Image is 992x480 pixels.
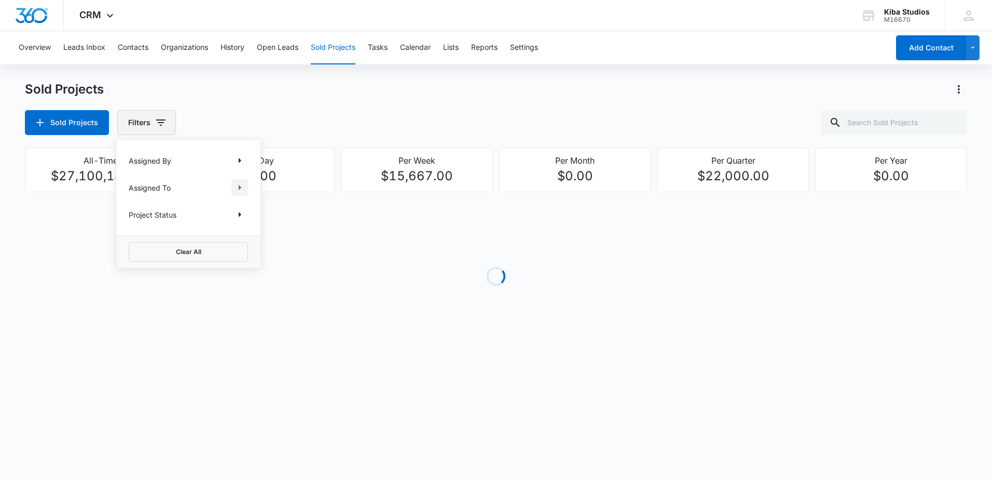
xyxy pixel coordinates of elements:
button: Add Contact [896,35,966,60]
button: Open Leads [257,31,298,64]
button: Overview [19,31,51,64]
button: Show Project Status filters [231,206,248,223]
button: Actions [950,81,967,98]
p: Project Status [129,209,176,220]
button: History [221,31,244,64]
p: $0.00 [506,167,644,185]
p: Per Year [822,154,960,167]
span: CRM [79,9,101,20]
button: Filters [117,110,176,135]
p: All-Time [32,154,170,167]
h1: Sold Projects [25,82,104,97]
div: account name [884,8,930,16]
button: Lists [443,31,459,64]
p: $15,667.00 [348,167,486,185]
p: $0.00 [822,167,960,185]
button: Contacts [118,31,148,64]
p: Assigned By [129,155,171,166]
button: Organizations [161,31,208,64]
p: $22,000.00 [664,167,803,185]
input: Search Sold Projects [821,110,967,135]
button: Settings [510,31,538,64]
p: Assigned To [129,182,171,193]
p: Per Quarter [664,154,803,167]
button: Sold Projects [311,31,355,64]
button: Reports [471,31,498,64]
p: Per Month [506,154,644,167]
button: Sold Projects [25,110,109,135]
p: $27,100,141.63 [32,167,170,185]
button: Tasks [368,31,388,64]
button: Show Assigned By filters [231,152,248,169]
div: account id [884,16,930,23]
button: Calendar [400,31,431,64]
p: Per Week [348,154,486,167]
button: Clear All [129,242,248,262]
button: Show Assigned To filters [231,179,248,196]
button: Leads Inbox [63,31,105,64]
